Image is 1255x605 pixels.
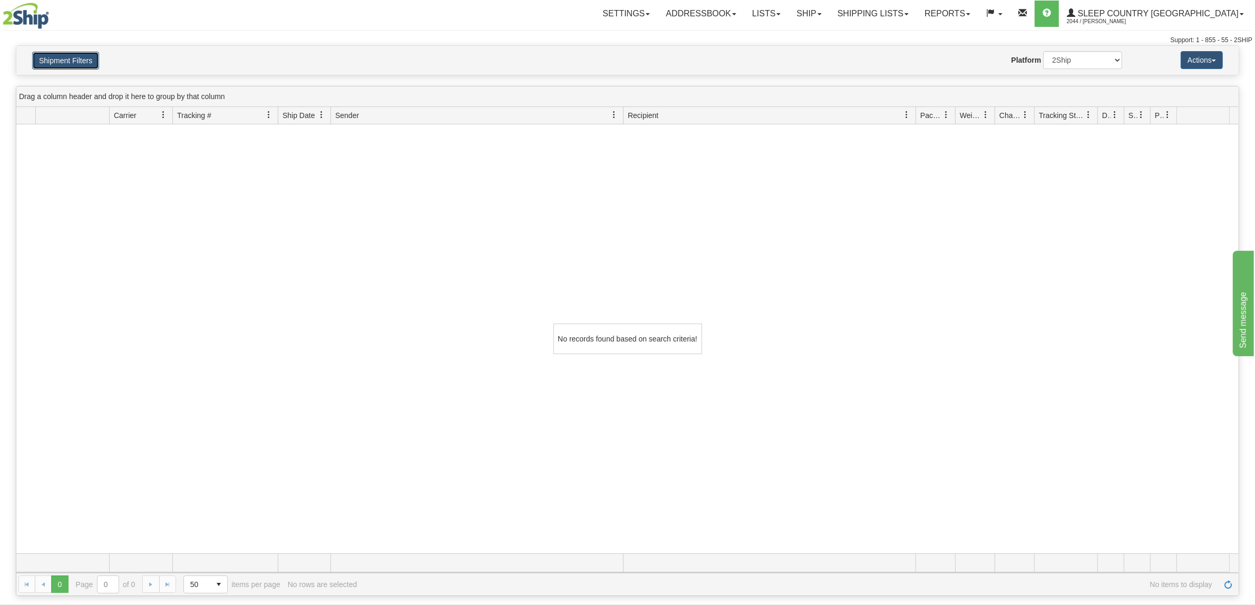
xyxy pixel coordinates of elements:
span: Ship Date [283,110,315,121]
a: Lists [744,1,789,27]
iframe: chat widget [1231,249,1254,356]
a: Weight filter column settings [977,106,995,124]
div: No rows are selected [288,580,357,589]
span: Page 0 [51,575,68,592]
span: Sender [335,110,359,121]
span: Carrier [114,110,137,121]
span: 50 [190,579,204,590]
a: Shipping lists [830,1,917,27]
span: Tracking Status [1039,110,1085,121]
a: Delivery Status filter column settings [1106,106,1124,124]
span: Recipient [628,110,658,121]
a: Shipment Issues filter column settings [1132,106,1150,124]
a: Tracking Status filter column settings [1079,106,1097,124]
span: Shipment Issues [1128,110,1137,121]
button: Shipment Filters [32,52,99,70]
span: 2044 / [PERSON_NAME] [1067,16,1146,27]
a: Sender filter column settings [605,106,623,124]
span: select [210,576,227,593]
a: Sleep Country [GEOGRAPHIC_DATA] 2044 / [PERSON_NAME] [1059,1,1252,27]
a: Recipient filter column settings [898,106,916,124]
span: items per page [183,575,280,593]
a: Tracking # filter column settings [260,106,278,124]
span: Delivery Status [1102,110,1111,121]
span: Sleep Country [GEOGRAPHIC_DATA] [1075,9,1239,18]
button: Actions [1181,51,1223,69]
span: Page of 0 [76,575,135,593]
a: Addressbook [658,1,744,27]
label: Platform [1011,55,1042,65]
div: Support: 1 - 855 - 55 - 2SHIP [3,36,1252,45]
span: Packages [920,110,942,121]
a: Pickup Status filter column settings [1159,106,1176,124]
span: Tracking # [177,110,211,121]
div: No records found based on search criteria! [553,324,702,354]
span: No items to display [364,580,1212,589]
span: Page sizes drop down [183,575,228,593]
a: Ship [789,1,829,27]
a: Carrier filter column settings [154,106,172,124]
span: Pickup Status [1155,110,1164,121]
a: Packages filter column settings [937,106,955,124]
a: Reports [917,1,978,27]
a: Refresh [1220,575,1237,592]
span: Weight [960,110,982,121]
a: Ship Date filter column settings [313,106,330,124]
div: grid grouping header [16,86,1239,107]
a: Charge filter column settings [1016,106,1034,124]
img: logo2044.jpg [3,3,49,29]
span: Charge [999,110,1021,121]
div: Send message [8,6,98,19]
a: Settings [595,1,658,27]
